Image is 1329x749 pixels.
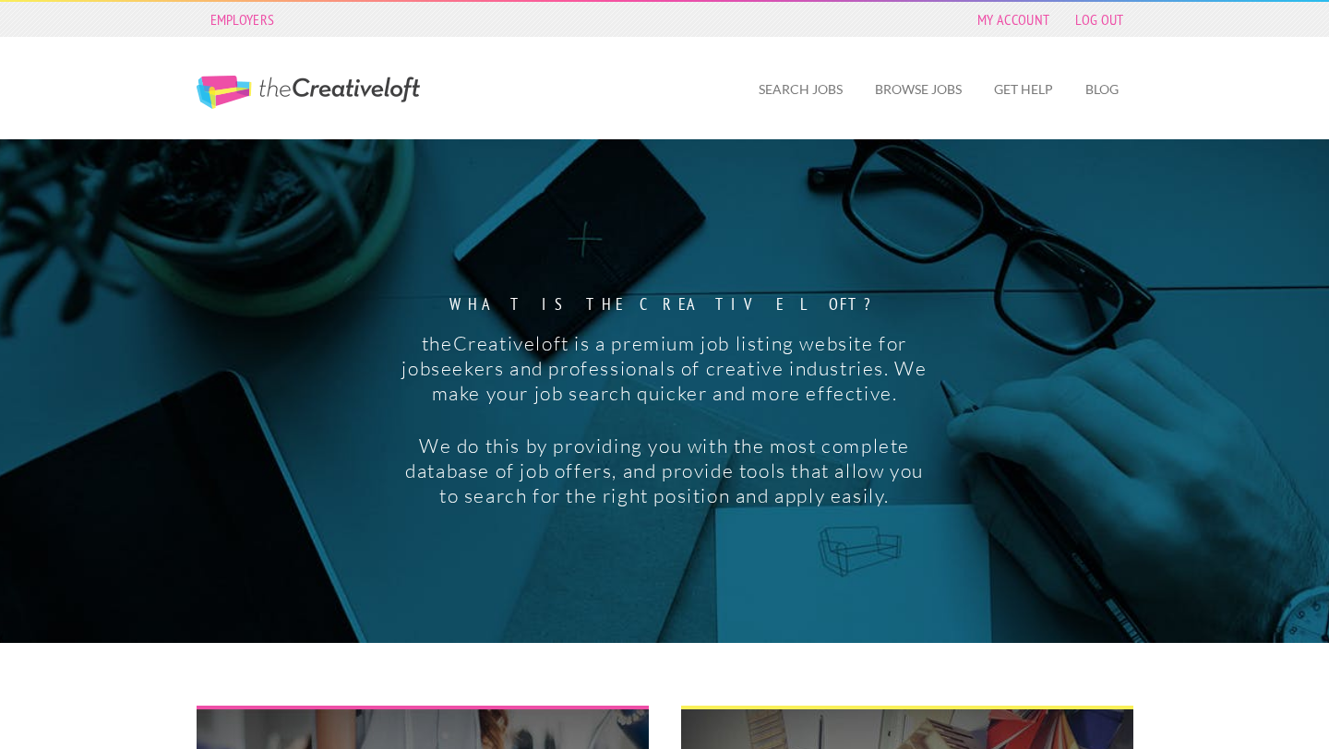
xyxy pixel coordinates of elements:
[860,68,976,111] a: Browse Jobs
[968,6,1059,32] a: My Account
[197,76,420,109] a: The Creative Loft
[398,296,930,313] strong: What is the creative loft?
[1066,6,1132,32] a: Log Out
[201,6,284,32] a: Employers
[1071,68,1133,111] a: Blog
[398,434,930,508] p: We do this by providing you with the most complete database of job offers, and provide tools that...
[398,331,930,406] p: theCreativeloft is a premium job listing website for jobseekers and professionals of creative ind...
[744,68,857,111] a: Search Jobs
[979,68,1068,111] a: Get Help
